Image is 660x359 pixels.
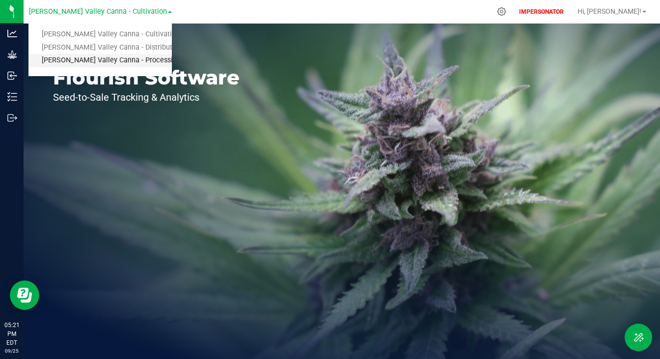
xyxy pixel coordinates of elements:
div: Manage settings [495,7,508,16]
iframe: Resource center [10,280,39,310]
p: IMPERSONATOR [515,7,568,16]
p: 05:21 PM EDT [4,321,19,347]
a: [PERSON_NAME] Valley Canna - Processing [28,54,172,67]
inline-svg: Grow [7,50,17,59]
button: Toggle Menu [625,324,652,351]
a: [PERSON_NAME] Valley Canna - Cultivation [28,28,172,41]
span: Hi, [PERSON_NAME]! [577,7,641,15]
a: [PERSON_NAME] Valley Canna - Distribution [28,41,172,55]
inline-svg: Outbound [7,113,17,123]
p: 09/25 [4,347,19,355]
p: Flourish Software [53,68,240,87]
span: [PERSON_NAME] Valley Canna - Cultivation [29,7,167,16]
inline-svg: Inbound [7,71,17,81]
inline-svg: Inventory [7,92,17,102]
inline-svg: Analytics [7,28,17,38]
p: Seed-to-Sale Tracking & Analytics [53,92,240,102]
